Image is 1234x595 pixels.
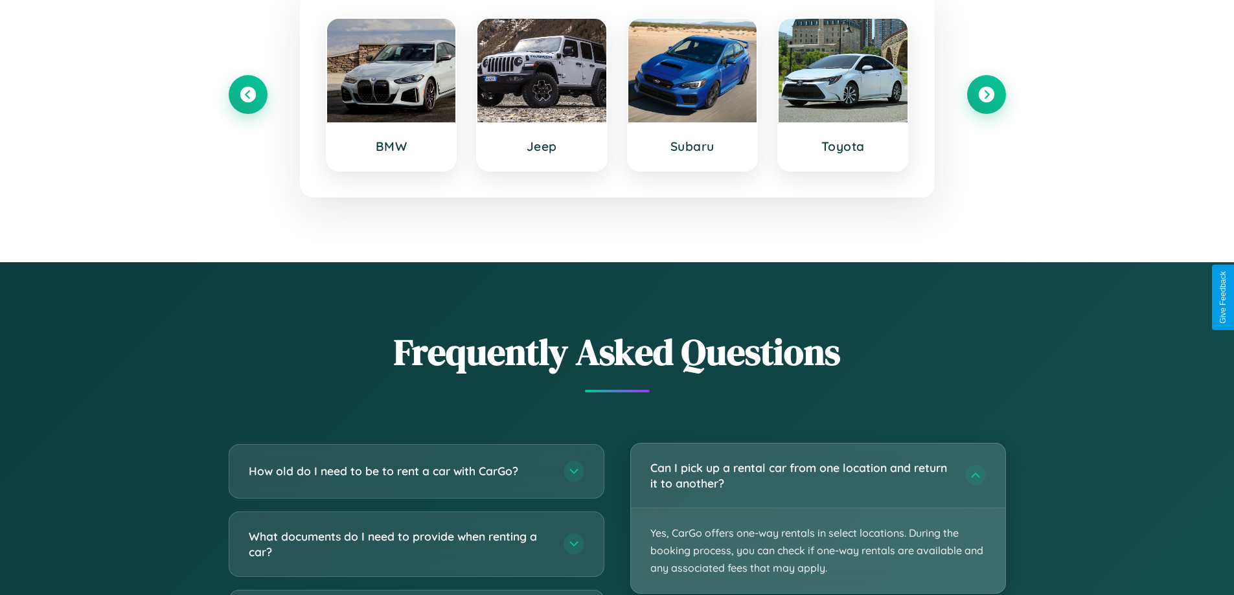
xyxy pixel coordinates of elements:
div: Give Feedback [1218,271,1228,324]
h3: Toyota [792,139,895,154]
p: Yes, CarGo offers one-way rentals in select locations. During the booking process, you can check ... [631,508,1005,594]
h3: Can I pick up a rental car from one location and return it to another? [650,460,952,491]
h2: Frequently Asked Questions [229,327,1006,377]
h3: BMW [340,139,443,154]
h3: How old do I need to be to rent a car with CarGo? [249,463,551,479]
h3: Jeep [490,139,593,154]
h3: Subaru [641,139,744,154]
h3: What documents do I need to provide when renting a car? [249,528,551,560]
